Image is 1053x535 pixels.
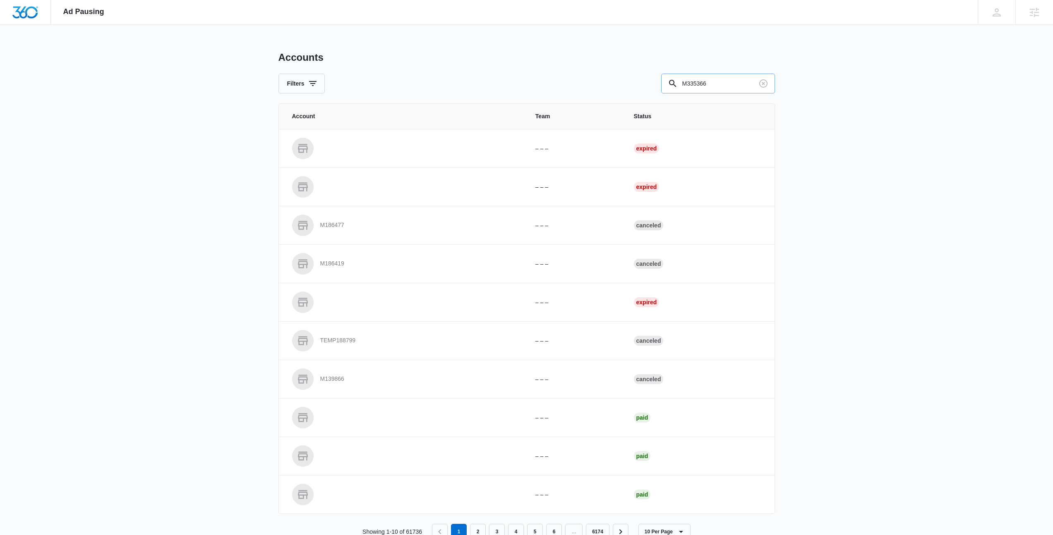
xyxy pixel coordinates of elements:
[634,182,660,192] div: Expired
[634,143,660,153] div: Expired
[278,74,325,93] button: Filters
[320,260,344,268] p: M186419
[292,368,516,390] a: M139866
[535,337,614,345] p: – – –
[661,74,775,93] input: Search By Account Number
[63,7,104,16] span: Ad Pausing
[292,330,516,351] a: TEMP188799
[634,112,761,121] span: Status
[535,490,614,499] p: – – –
[634,413,651,423] div: Paid
[535,452,614,461] p: – – –
[320,221,344,229] p: M186477
[634,259,664,269] div: Canceled
[535,112,614,121] span: Team
[320,337,356,345] p: TEMP188799
[535,298,614,307] p: – – –
[292,112,516,121] span: Account
[757,77,770,90] button: Clear
[535,413,614,422] p: – – –
[292,215,516,236] a: M186477
[535,183,614,191] p: – – –
[535,375,614,384] p: – – –
[535,260,614,268] p: – – –
[634,490,651,499] div: Paid
[634,336,664,346] div: Canceled
[292,253,516,275] a: M186419
[535,144,614,153] p: – – –
[278,51,324,64] h1: Accounts
[634,220,664,230] div: Canceled
[634,297,660,307] div: Expired
[320,375,344,383] p: M139866
[634,451,651,461] div: Paid
[535,221,614,230] p: – – –
[634,374,664,384] div: Canceled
